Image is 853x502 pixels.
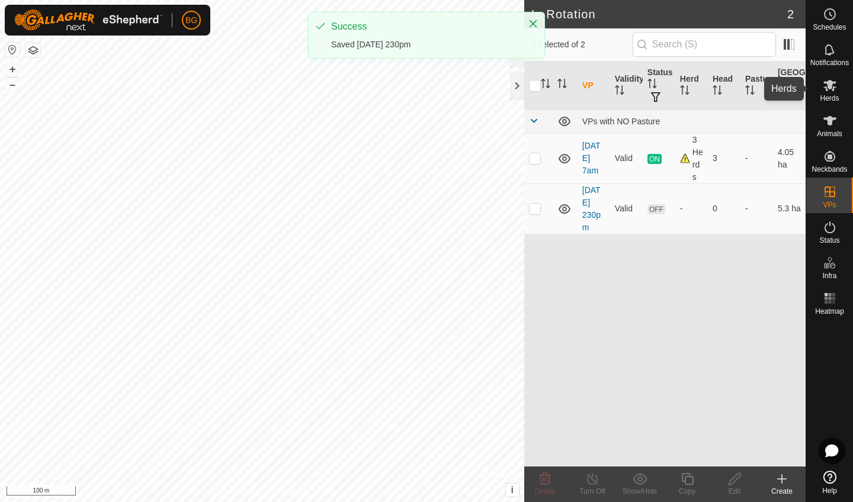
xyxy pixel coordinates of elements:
span: BG [185,14,197,27]
span: Neckbands [812,166,847,173]
button: – [5,78,20,92]
td: Valid [610,133,643,184]
span: Delete [535,487,556,495]
div: Turn Off [569,486,616,497]
p-sorticon: Activate to sort [745,87,755,96]
th: Head [708,62,740,110]
a: Privacy Policy [215,487,259,497]
td: 5.3 ha [773,184,806,234]
span: Herds [820,95,839,102]
span: OFF [647,204,665,214]
span: ON [647,154,662,164]
p-sorticon: Activate to sort [680,87,690,96]
span: VPs [823,201,836,208]
img: Gallagher Logo [14,9,162,31]
span: Schedules [813,24,846,31]
h2: In Rotation [531,7,787,21]
th: VP [578,62,610,110]
span: i [511,485,514,495]
span: Status [819,237,839,244]
a: Help [806,466,853,499]
span: Heatmap [815,308,844,315]
th: Pasture [740,62,773,110]
a: Contact Us [274,487,309,497]
button: + [5,62,20,76]
p-sorticon: Activate to sort [615,87,624,96]
td: 3 [708,133,740,184]
th: Status [643,62,675,110]
div: Success [331,20,516,34]
td: 4.05 ha [773,133,806,184]
a: [DATE] 230pm [582,185,601,232]
div: - [680,202,703,215]
td: - [740,184,773,234]
span: 2 [787,5,794,23]
td: 0 [708,184,740,234]
div: VPs with NO Pasture [582,117,801,126]
p-sorticon: Activate to sort [713,87,722,96]
div: Saved [DATE] 230pm [331,38,516,51]
button: Map Layers [26,43,40,57]
span: Notifications [810,59,849,66]
div: Create [758,486,806,497]
th: [GEOGRAPHIC_DATA] Area [773,62,806,110]
input: Search (S) [633,32,776,57]
div: Edit [711,486,758,497]
div: Copy [663,486,711,497]
div: 3 Herds [680,134,703,184]
th: Validity [610,62,643,110]
div: Show/Hide [616,486,663,497]
p-sorticon: Activate to sort [778,93,787,102]
p-sorticon: Activate to sort [647,81,657,90]
p-sorticon: Activate to sort [557,81,567,90]
td: - [740,133,773,184]
span: Infra [822,272,836,279]
span: Animals [817,130,842,137]
a: [DATE] 7am [582,141,601,175]
p-sorticon: Activate to sort [541,81,550,90]
td: Valid [610,184,643,234]
button: i [506,484,519,497]
button: Reset Map [5,43,20,57]
span: Help [822,487,837,494]
span: 0 selected of 2 [531,38,633,51]
button: Close [525,15,541,32]
th: Herd [675,62,708,110]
